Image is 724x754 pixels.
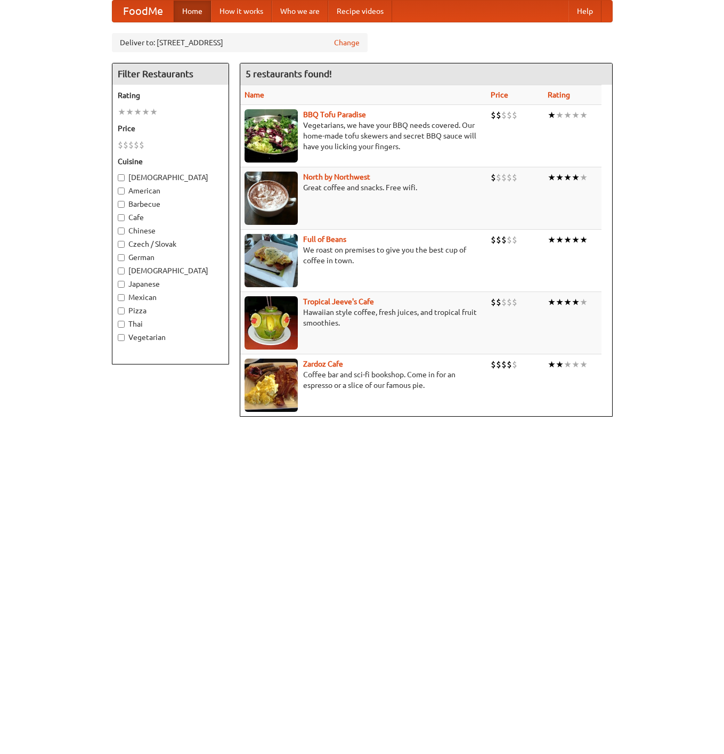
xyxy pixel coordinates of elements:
li: $ [491,172,496,183]
label: Thai [118,319,223,329]
li: $ [512,234,517,246]
a: Tropical Jeeve's Cafe [303,297,374,306]
p: Coffee bar and sci-fi bookshop. Come in for an espresso or a slice of our famous pie. [245,369,482,391]
a: How it works [211,1,272,22]
li: $ [128,139,134,151]
a: Who we are [272,1,328,22]
h4: Filter Restaurants [112,63,229,85]
li: $ [501,234,507,246]
li: ★ [548,172,556,183]
img: beans.jpg [245,234,298,287]
li: $ [118,139,123,151]
li: $ [512,296,517,308]
input: Thai [118,321,125,328]
a: Home [174,1,211,22]
a: North by Northwest [303,173,370,181]
li: $ [512,359,517,370]
li: ★ [580,359,588,370]
input: German [118,254,125,261]
li: $ [501,109,507,121]
h5: Price [118,123,223,134]
li: $ [507,172,512,183]
li: ★ [556,234,564,246]
input: Cafe [118,214,125,221]
li: ★ [572,109,580,121]
label: Chinese [118,225,223,236]
input: Barbecue [118,201,125,208]
li: $ [501,359,507,370]
li: ★ [150,106,158,118]
li: ★ [572,234,580,246]
li: $ [496,234,501,246]
a: Name [245,91,264,99]
input: Chinese [118,228,125,234]
p: Hawaiian style coffee, fresh juices, and tropical fruit smoothies. [245,307,482,328]
label: [DEMOGRAPHIC_DATA] [118,172,223,183]
input: [DEMOGRAPHIC_DATA] [118,267,125,274]
input: [DEMOGRAPHIC_DATA] [118,174,125,181]
li: $ [507,109,512,121]
ng-pluralize: 5 restaurants found! [246,69,332,79]
input: Mexican [118,294,125,301]
li: ★ [134,106,142,118]
li: ★ [564,359,572,370]
a: BBQ Tofu Paradise [303,110,366,119]
h5: Cuisine [118,156,223,167]
li: $ [507,234,512,246]
label: Mexican [118,292,223,303]
li: ★ [556,359,564,370]
label: [DEMOGRAPHIC_DATA] [118,265,223,276]
a: Help [568,1,601,22]
li: ★ [580,172,588,183]
li: ★ [572,172,580,183]
li: $ [507,359,512,370]
a: Full of Beans [303,235,346,244]
img: north.jpg [245,172,298,225]
li: $ [507,296,512,308]
label: Cafe [118,212,223,223]
li: ★ [142,106,150,118]
a: Rating [548,91,570,99]
li: $ [512,172,517,183]
li: ★ [548,234,556,246]
li: ★ [126,106,134,118]
li: ★ [548,296,556,308]
img: zardoz.jpg [245,359,298,412]
li: $ [501,172,507,183]
li: $ [139,139,144,151]
li: ★ [548,359,556,370]
li: ★ [564,172,572,183]
a: FoodMe [112,1,174,22]
li: $ [512,109,517,121]
li: $ [491,109,496,121]
label: Barbecue [118,199,223,209]
p: Vegetarians, we have your BBQ needs covered. Our home-made tofu skewers and secret BBQ sauce will... [245,120,482,152]
label: Japanese [118,279,223,289]
li: ★ [572,296,580,308]
div: Deliver to: [STREET_ADDRESS] [112,33,368,52]
li: ★ [556,109,564,121]
li: $ [496,109,501,121]
input: Pizza [118,307,125,314]
li: ★ [580,109,588,121]
img: jeeves.jpg [245,296,298,350]
label: Czech / Slovak [118,239,223,249]
a: Price [491,91,508,99]
li: ★ [580,296,588,308]
a: Recipe videos [328,1,392,22]
h5: Rating [118,90,223,101]
p: We roast on premises to give you the best cup of coffee in town. [245,245,482,266]
label: Vegetarian [118,332,223,343]
p: Great coffee and snacks. Free wifi. [245,182,482,193]
a: Zardoz Cafe [303,360,343,368]
label: Pizza [118,305,223,316]
a: Change [334,37,360,48]
li: $ [491,234,496,246]
li: ★ [564,109,572,121]
li: ★ [118,106,126,118]
li: ★ [572,359,580,370]
li: $ [491,296,496,308]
